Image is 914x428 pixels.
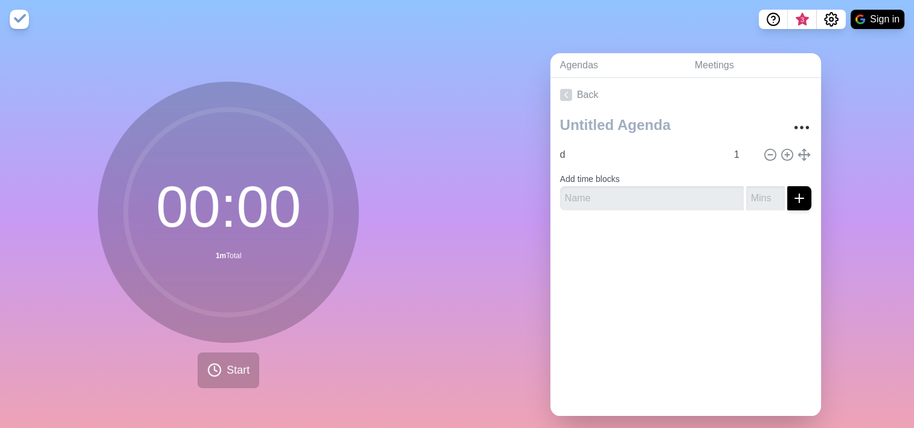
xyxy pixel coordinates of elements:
button: What’s new [788,10,817,29]
span: 3 [797,15,807,25]
img: google logo [855,15,865,24]
a: Meetings [685,53,821,78]
button: More [790,115,814,140]
input: Name [560,186,744,210]
input: Mins [729,143,758,167]
button: Help [759,10,788,29]
a: Back [550,78,821,112]
input: Mins [746,186,785,210]
span: Start [227,362,249,378]
button: Sign in [851,10,904,29]
label: Add time blocks [560,174,620,184]
input: Name [555,143,727,167]
button: Settings [817,10,846,29]
a: Agendas [550,53,685,78]
img: timeblocks logo [10,10,29,29]
button: Start [198,352,259,388]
